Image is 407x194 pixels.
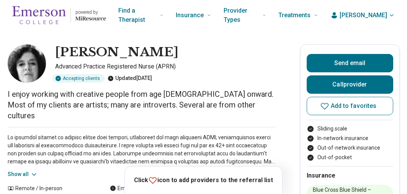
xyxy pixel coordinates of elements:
[75,9,106,15] p: powered by
[8,184,95,192] div: Remote / In-person
[307,134,393,142] li: In-network insurance
[110,184,197,192] div: Emergency number not available
[224,5,259,25] span: Provider Types
[8,134,276,166] p: Lo ipsumdol sitamet co adipisc elitse doei tempori, utlaboreet dol magn aliquaeni ADMI; veniamqui...
[307,125,393,161] ul: Payment options
[307,97,393,115] button: Add to favorites
[55,44,178,60] h1: [PERSON_NAME]
[8,44,46,83] img: Diane Germano, Advanced Practice Registered Nurse (APRN)
[52,74,105,83] div: Accepting clients
[307,144,393,152] li: Out-of-network insurance
[12,3,106,28] a: Home page
[134,175,273,185] p: Click icon to add providers to the referral list
[307,153,393,161] li: Out-of-pocket
[331,103,377,109] span: Add to favorites
[307,54,393,72] button: Send email
[330,11,395,20] button: [PERSON_NAME]
[340,11,387,20] span: [PERSON_NAME]
[118,5,157,25] span: Find a Therapist
[8,89,276,121] p: I enjoy working with creative people from age [DEMOGRAPHIC_DATA] onward. Most of my clients are a...
[307,171,393,180] h2: Insurance
[55,62,276,71] p: Advanced Practice Registered Nurse (APRN)
[307,75,393,94] button: Callprovider
[8,170,38,178] button: Show all
[278,10,311,21] span: Treatments
[307,125,393,133] li: Sliding scale
[108,74,152,83] div: Updated [DATE]
[176,10,204,21] span: Insurance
